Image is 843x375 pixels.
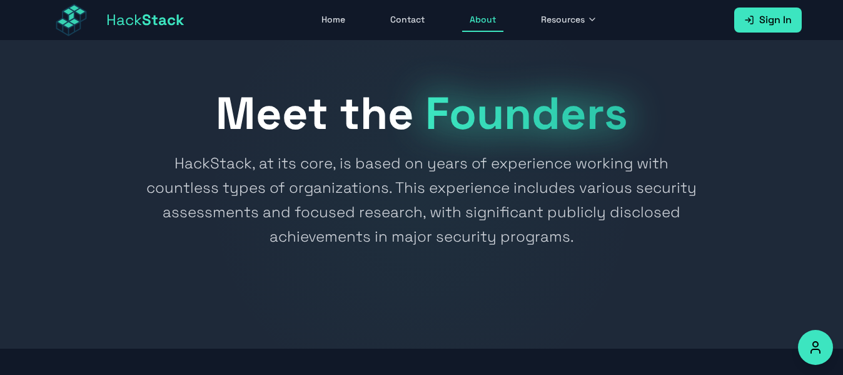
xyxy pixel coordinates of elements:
span: Stack [142,10,184,29]
span: Founders [425,85,628,142]
span: Sign In [759,13,792,28]
a: Sign In [734,8,802,33]
a: About [462,8,503,32]
span: Resources [541,13,585,26]
h1: Meet the [41,91,802,136]
button: Accessibility Options [798,330,833,365]
span: Hack [106,10,184,30]
a: Contact [383,8,432,32]
h2: HackStack, at its core, is based on years of experience working with countless types of organizat... [141,151,702,249]
button: Resources [533,8,605,32]
a: Home [314,8,353,32]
